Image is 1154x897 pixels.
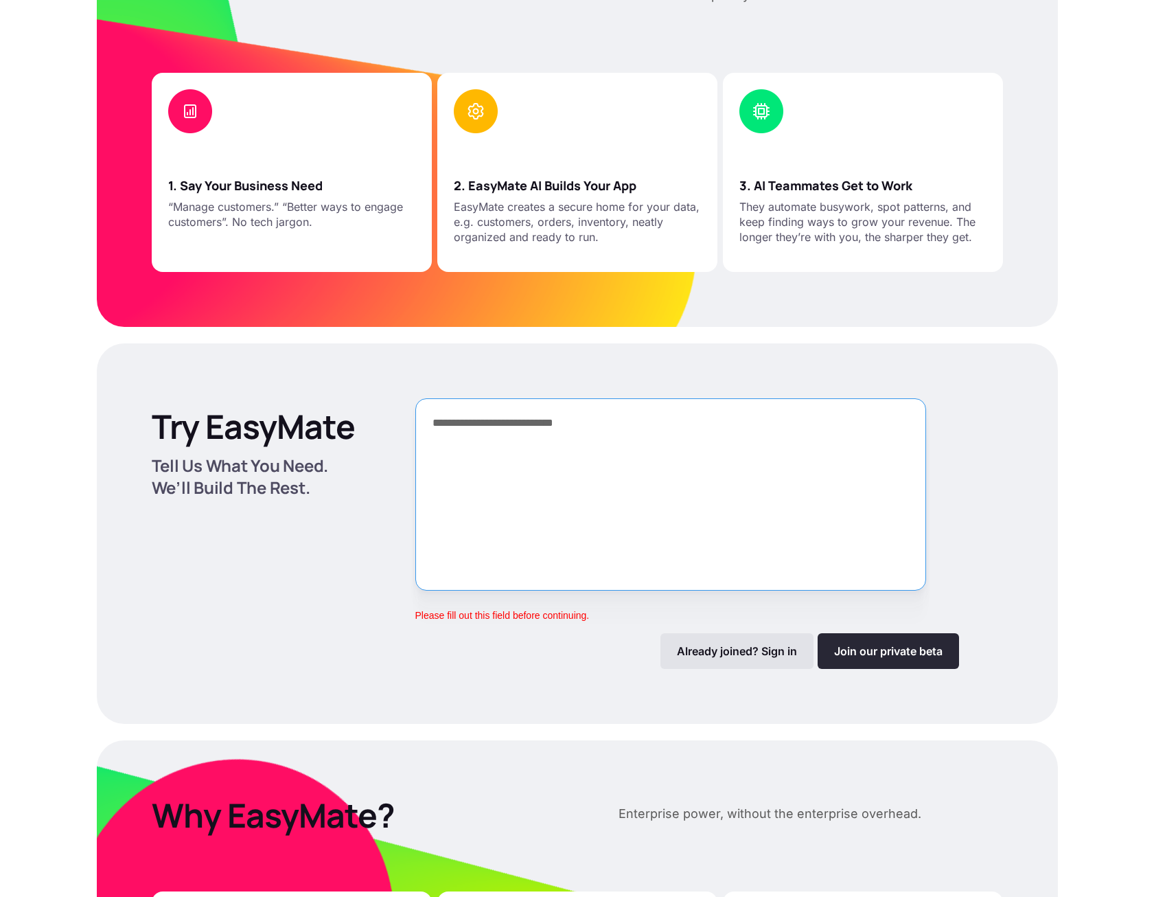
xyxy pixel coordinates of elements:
[818,633,959,669] a: Join our private beta
[168,199,415,229] p: “Manage customers.” “Better ways to engage customers”. No tech jargon.
[739,177,912,194] p: 3. AI Teammates Get to Work
[677,644,797,658] p: Already joined? Sign in
[739,199,986,245] p: They automate busywork, spot patterns, and keep finding ways to grow your revenue. The longer the...
[168,177,323,194] p: 1. Say Your Business Need
[152,795,575,835] p: Why EasyMate?
[152,407,355,446] p: Try EasyMate
[415,398,959,669] form: Form
[619,804,921,824] p: Enterprise power, without the enterprise overhead.
[660,633,813,669] a: Already joined? Sign in
[415,609,590,622] div: Please fill out this field before continuing.
[152,455,370,499] p: Tell Us What You Need. We’ll Build The Rest.
[454,199,701,245] p: EasyMate creates a secure home for your data, e.g. customers, orders, inventory, neatly organized...
[454,177,636,194] p: 2. EasyMate AI Builds Your App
